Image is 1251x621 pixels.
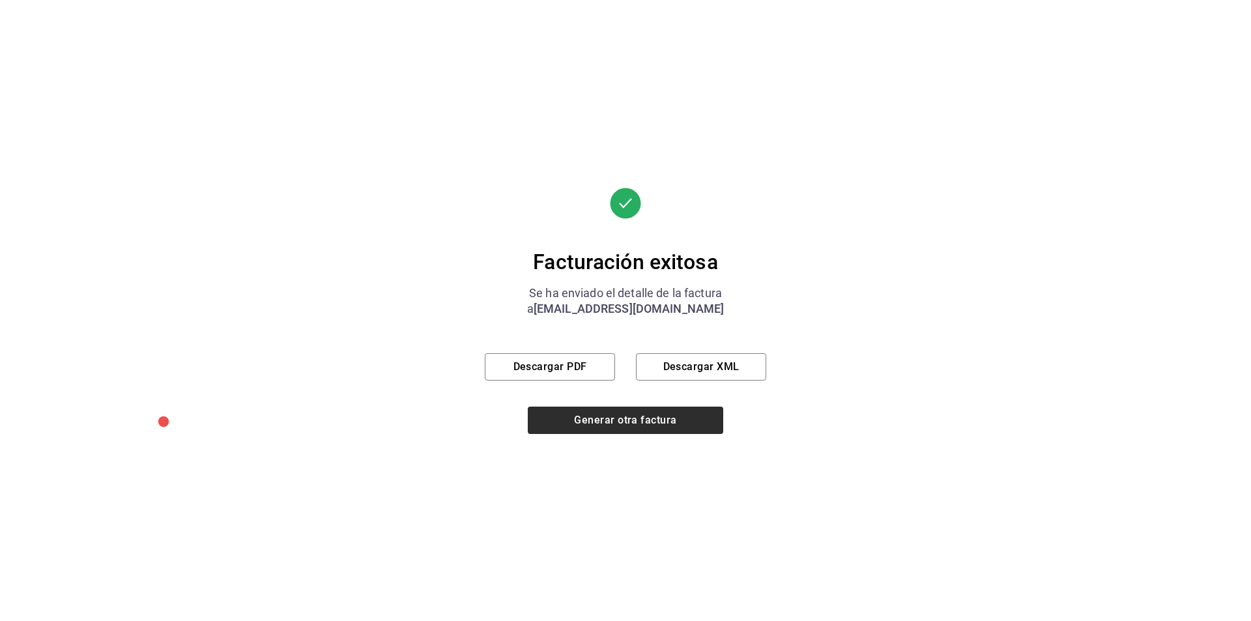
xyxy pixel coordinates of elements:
button: Generar otra factura [528,407,723,434]
div: a [485,301,766,317]
button: Descargar XML [636,353,766,381]
button: Descargar PDF [485,353,615,381]
div: Facturación exitosa [485,249,766,275]
div: Se ha enviado el detalle de la factura [485,285,766,301]
span: [EMAIL_ADDRESS][DOMAIN_NAME] [534,302,725,315]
